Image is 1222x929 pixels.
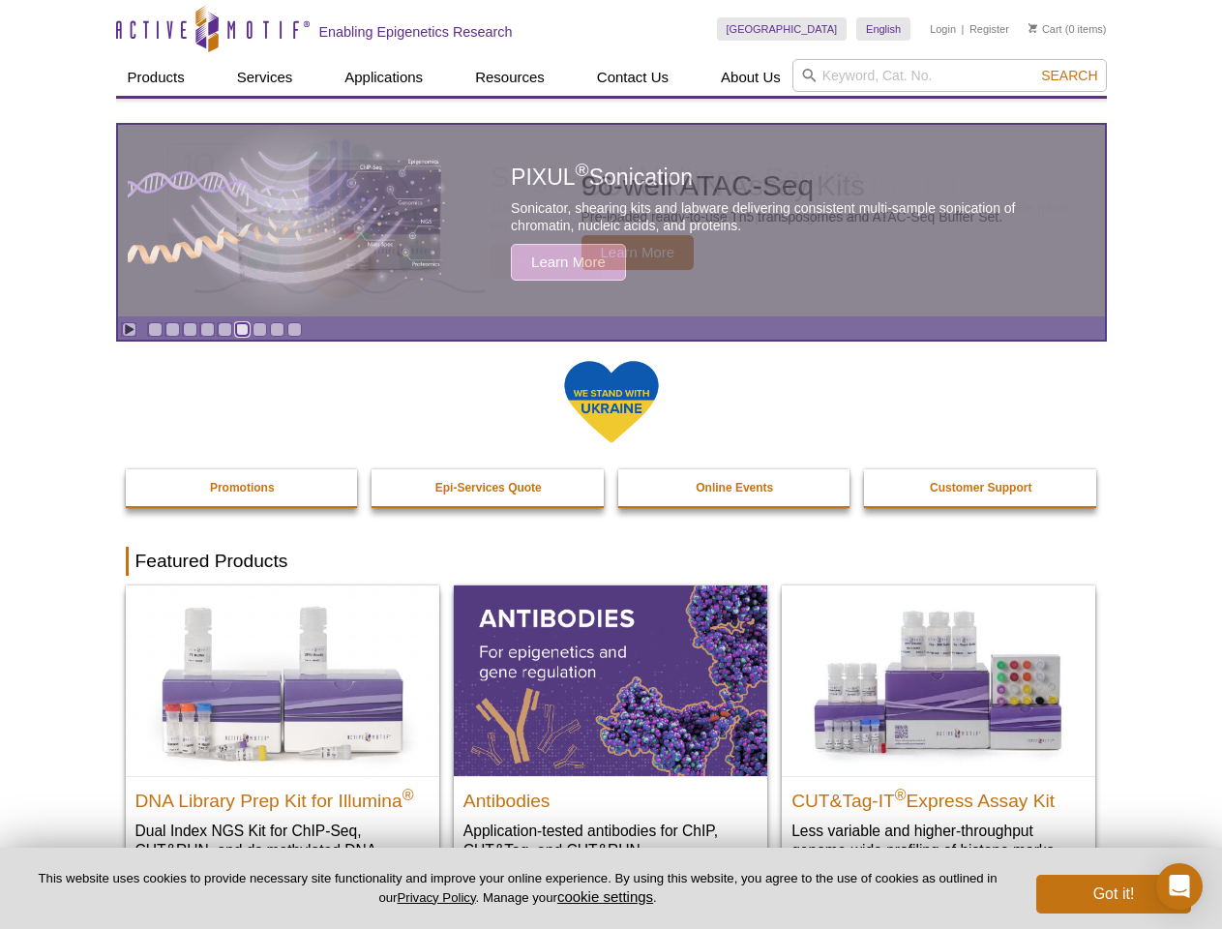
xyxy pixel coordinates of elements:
a: Go to slide 5 [218,322,232,337]
img: DNA Library Prep Kit for Illumina [126,585,439,775]
h2: Antibodies [463,782,758,811]
strong: Epi-Services Quote [435,481,542,494]
a: Epi-Services Quote [372,469,606,506]
a: Go to slide 6 [235,322,250,337]
p: Application-tested antibodies for ChIP, CUT&Tag, and CUT&RUN. [463,821,758,860]
p: This website uses cookies to provide necessary site functionality and improve your online experie... [31,870,1004,907]
a: Resources [463,59,556,96]
a: DNA Library Prep Kit for Illumina DNA Library Prep Kit for Illumina® Dual Index NGS Kit for ChIP-... [126,585,439,898]
a: Services [225,59,305,96]
p: Sonicator, shearing kits and labware delivering consistent multi-sample sonication of chromatin, ... [511,199,1060,234]
sup: ® [895,786,907,802]
h2: Enabling Epigenetics Research [319,23,513,41]
img: We Stand With Ukraine [563,359,660,445]
span: Search [1041,68,1097,83]
a: All Antibodies Antibodies Application-tested antibodies for ChIP, CUT&Tag, and CUT&RUN. [454,585,767,879]
sup: ® [402,786,414,802]
a: Toggle autoplay [122,322,136,337]
strong: Promotions [210,481,275,494]
sup: ® [576,161,589,181]
strong: Customer Support [930,481,1031,494]
a: Login [930,22,956,36]
li: (0 items) [1028,17,1107,41]
div: Open Intercom Messenger [1156,863,1203,910]
a: Register [969,22,1009,36]
a: Privacy Policy [397,890,475,905]
a: Cart [1028,22,1062,36]
a: Go to slide 1 [148,322,163,337]
h2: DNA Library Prep Kit for Illumina [135,782,430,811]
a: Online Events [618,469,852,506]
a: CUT&Tag-IT® Express Assay Kit CUT&Tag-IT®Express Assay Kit Less variable and higher-throughput ge... [782,585,1095,879]
a: Customer Support [864,469,1098,506]
img: PIXUL sonication [128,124,447,317]
a: Applications [333,59,434,96]
a: Contact Us [585,59,680,96]
a: Products [116,59,196,96]
button: cookie settings [557,888,653,905]
a: PIXUL sonication PIXUL®Sonication Sonicator, shearing kits and labware delivering consistent mult... [118,125,1105,316]
li: | [962,17,965,41]
a: English [856,17,910,41]
span: PIXUL Sonication [511,165,693,190]
h2: CUT&Tag-IT Express Assay Kit [791,782,1086,811]
a: Go to slide 8 [270,322,284,337]
p: Dual Index NGS Kit for ChIP-Seq, CUT&RUN, and ds methylated DNA assays. [135,821,430,880]
img: Your Cart [1028,23,1037,33]
button: Got it! [1036,875,1191,914]
span: Learn More [511,244,626,281]
a: Go to slide 7 [253,322,267,337]
a: Go to slide 2 [165,322,180,337]
a: Go to slide 4 [200,322,215,337]
h2: Featured Products [126,547,1097,576]
img: CUT&Tag-IT® Express Assay Kit [782,585,1095,775]
article: PIXUL Sonication [118,125,1105,316]
a: [GEOGRAPHIC_DATA] [717,17,848,41]
a: Go to slide 9 [287,322,302,337]
strong: Online Events [696,481,773,494]
a: Go to slide 3 [183,322,197,337]
button: Search [1035,67,1103,84]
a: Promotions [126,469,360,506]
p: Less variable and higher-throughput genome-wide profiling of histone marks​. [791,821,1086,860]
a: About Us [709,59,792,96]
input: Keyword, Cat. No. [792,59,1107,92]
img: All Antibodies [454,585,767,775]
